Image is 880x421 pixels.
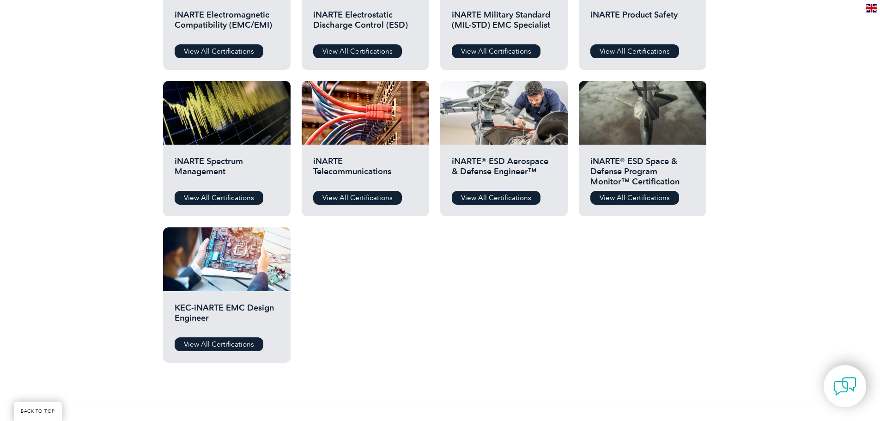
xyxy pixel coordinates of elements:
[833,375,856,398] img: contact-chat.png
[175,44,263,58] a: View All Certifications
[175,303,279,330] h2: KEC-iNARTE EMC Design Engineer
[313,44,402,58] a: View All Certifications
[313,10,418,37] h2: iNARTE Electrostatic Discharge Control (ESD)
[452,10,556,37] h2: iNARTE Military Standard (MIL-STD) EMC Specialist
[313,156,418,184] h2: iNARTE Telecommunications
[452,44,540,58] a: View All Certifications
[14,402,62,421] a: BACK TO TOP
[452,156,556,184] h2: iNARTE® ESD Aerospace & Defense Engineer™
[590,156,695,184] h2: iNARTE® ESD Space & Defense Program Monitor™ Certification
[452,191,540,205] a: View All Certifications
[175,337,263,351] a: View All Certifications
[313,191,402,205] a: View All Certifications
[175,10,279,37] h2: iNARTE Electromagnetic Compatibility (EMC/EMI)
[175,191,263,205] a: View All Certifications
[175,156,279,184] h2: iNARTE Spectrum Management
[590,10,695,37] h2: iNARTE Product Safety
[590,44,679,58] a: View All Certifications
[590,191,679,205] a: View All Certifications
[866,4,877,12] img: en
